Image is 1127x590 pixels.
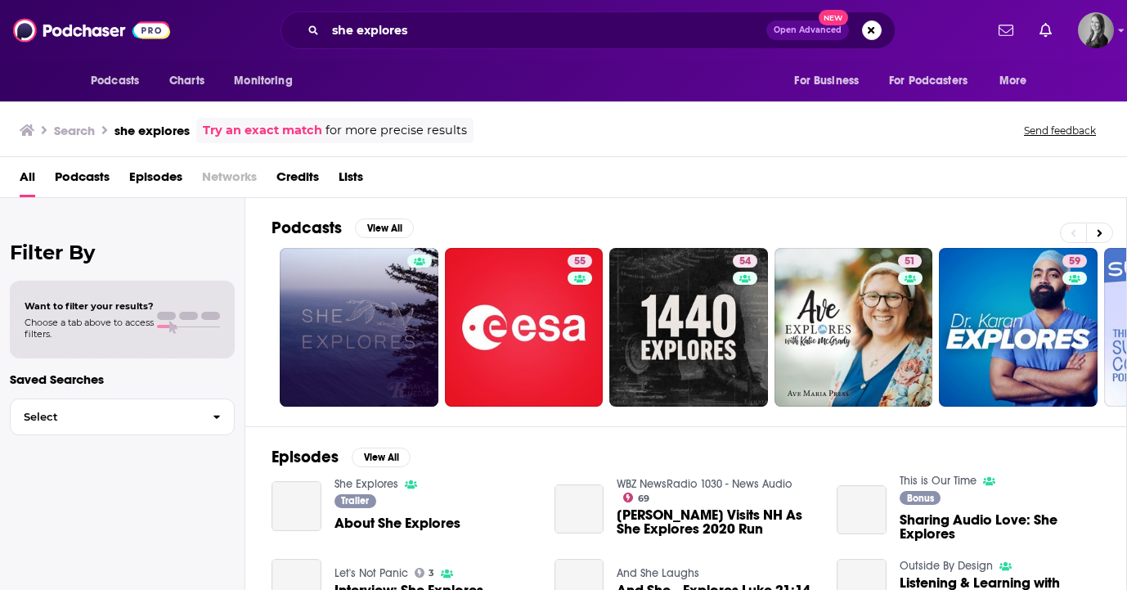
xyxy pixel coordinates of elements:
span: [PERSON_NAME] Visits NH As She Explores 2020 Run [617,508,817,536]
a: Outside By Design [900,559,993,573]
a: About She Explores [335,516,460,530]
span: Select [11,412,200,422]
a: PodcastsView All [272,218,414,238]
button: Select [10,399,235,435]
button: Open AdvancedNew [766,20,849,40]
a: All [20,164,35,197]
span: Open Advanced [774,26,842,34]
a: Try an exact match [203,121,322,140]
p: Saved Searches [10,372,235,387]
a: 51 [898,254,922,268]
button: open menu [878,65,991,97]
span: 54 [739,254,751,270]
a: 55 [568,254,592,268]
h3: Search [54,123,95,138]
a: Episodes [129,164,182,197]
a: 3 [415,568,435,578]
button: Show profile menu [1078,12,1114,48]
span: 3 [429,570,434,577]
a: Show notifications dropdown [992,16,1020,44]
h2: Podcasts [272,218,342,238]
span: For Business [794,70,859,92]
a: Credits [276,164,319,197]
span: New [819,10,848,25]
span: For Podcasters [889,70,968,92]
h2: Filter By [10,241,235,264]
span: More [999,70,1027,92]
span: Logged in as katieTBG [1078,12,1114,48]
a: Elizabeth Warren Visits NH As She Explores 2020 Run [555,484,604,534]
button: open menu [222,65,313,97]
a: Sharing Audio Love: She Explores [837,485,887,535]
h3: she explores [114,123,190,138]
button: open menu [79,65,160,97]
a: 51 [775,248,933,407]
button: open menu [988,65,1048,97]
button: View All [355,218,414,238]
h2: Episodes [272,447,339,467]
a: This is Our Time [900,474,977,488]
a: And She Laughs [617,566,699,580]
a: Sharing Audio Love: She Explores [900,513,1100,541]
a: 54 [733,254,757,268]
span: Charts [169,70,204,92]
a: About She Explores [272,481,321,531]
button: View All [352,448,411,467]
span: 51 [905,254,915,270]
a: Charts [159,65,214,97]
a: Show notifications dropdown [1033,16,1058,44]
span: Choose a tab above to access filters. [25,317,154,340]
span: for more precise results [326,121,467,140]
span: 59 [1069,254,1080,270]
span: Bonus [907,493,934,503]
a: Podcasts [55,164,110,197]
input: Search podcasts, credits, & more... [326,17,766,43]
a: 59 [1062,254,1087,268]
a: She Explores [335,477,398,491]
a: 69 [623,493,649,502]
span: Want to filter your results? [25,300,154,312]
a: Elizabeth Warren Visits NH As She Explores 2020 Run [617,508,817,536]
a: 54 [609,248,768,407]
button: Send feedback [1019,124,1101,137]
div: Search podcasts, credits, & more... [281,11,896,49]
a: 59 [939,248,1098,407]
span: Monitoring [234,70,292,92]
span: 69 [638,495,649,502]
img: Podchaser - Follow, Share and Rate Podcasts [13,15,170,46]
a: EpisodesView All [272,447,411,467]
span: 55 [574,254,586,270]
a: Let's Not Panic [335,566,408,580]
span: Networks [202,164,257,197]
span: Trailer [341,496,369,506]
img: User Profile [1078,12,1114,48]
button: open menu [783,65,879,97]
a: 55 [445,248,604,407]
a: WBZ NewsRadio 1030 - News Audio [617,477,792,491]
span: Podcasts [91,70,139,92]
a: Lists [339,164,363,197]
